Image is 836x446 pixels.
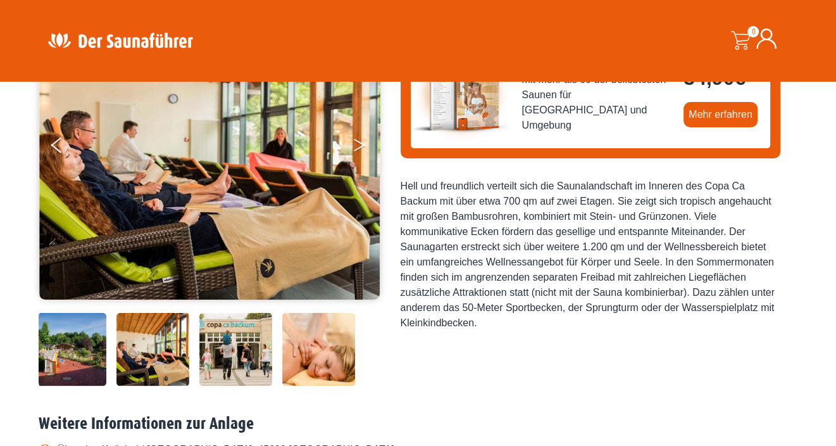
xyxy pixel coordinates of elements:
button: Next [352,132,384,163]
h2: Weitere Informationen zur Anlage [39,414,798,434]
span: € [734,67,746,89]
div: Hell und freundlich verteilt sich die Saunalandschaft im Inneren des Copa Ca Backum mit über etwa... [401,179,780,331]
a: Mehr erfahren [683,102,758,127]
span: Saunaführer West 2025/2026 - mit mehr als 60 der beliebtesten Saunen für [GEOGRAPHIC_DATA] und Um... [522,57,674,133]
button: Previous [51,132,83,163]
img: der-saunafuehrer-2025-west.jpg [411,42,512,144]
bdi: 34,90 [683,67,746,89]
span: 0 [747,26,759,37]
